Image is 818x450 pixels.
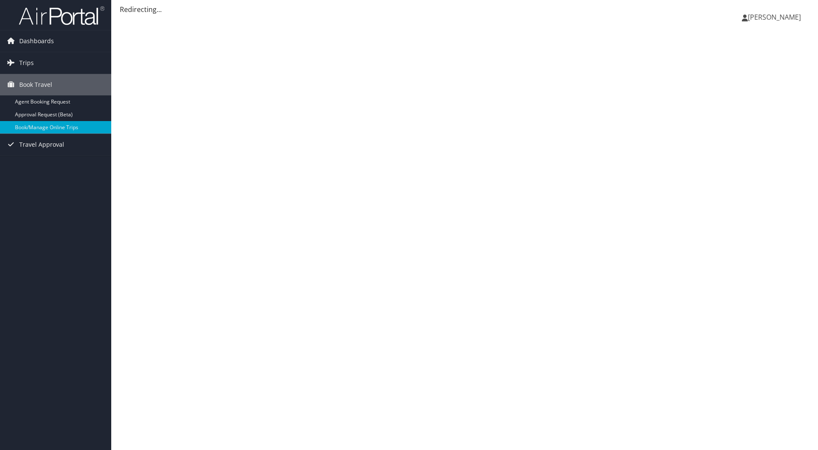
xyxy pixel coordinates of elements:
[19,134,64,155] span: Travel Approval
[748,12,801,22] span: [PERSON_NAME]
[19,52,34,74] span: Trips
[742,4,809,30] a: [PERSON_NAME]
[19,74,52,95] span: Book Travel
[19,30,54,52] span: Dashboards
[19,6,104,26] img: airportal-logo.png
[120,4,809,15] div: Redirecting...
